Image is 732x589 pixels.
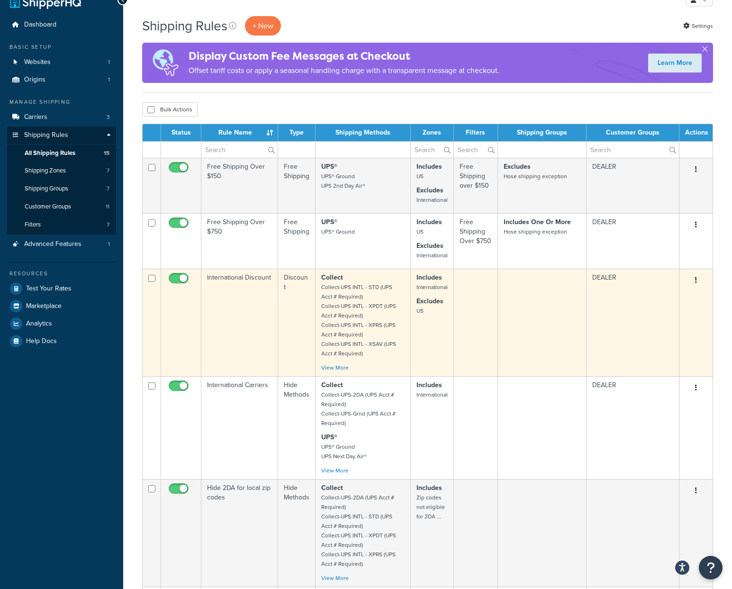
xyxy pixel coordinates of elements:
td: Free Shipping Over $750 [454,213,498,269]
span: All Shipping Rules [25,149,75,157]
th: Type [278,124,316,141]
a: Filters 7 [7,216,116,234]
strong: UPS® [321,162,337,172]
small: US [416,172,424,181]
input: Search [201,142,278,158]
span: Analytics [26,320,52,328]
td: Free Shipping over $150 [454,158,498,213]
th: Zones [411,124,454,141]
a: View More [321,466,349,475]
li: Test Your Rates [7,280,116,297]
span: 15 [104,149,109,157]
a: View More [321,363,349,372]
a: Advanced Features 1 [7,236,116,253]
a: Learn More [648,54,702,72]
span: Marketplace [26,302,62,310]
a: Shipping Zones 7 [7,162,116,180]
a: Origins 1 [7,71,116,89]
button: Open Resource Center [699,556,723,580]
h1: Shipping Rules [142,17,227,35]
small: Collect-UPS-2DA (UPS Acct # Required) Collect-UPS INTL - STD (UPS Acct # Required) Collect-UPS IN... [321,493,396,568]
span: 3 [107,113,110,121]
td: DEALER [587,376,679,479]
span: Shipping Zones [25,167,66,175]
div: Basic Setup [7,43,116,51]
span: Websites [24,58,51,66]
span: Shipping Rules [24,131,68,139]
span: Customer Groups [25,203,71,211]
span: Advanced Features [24,240,81,248]
a: Settings [683,19,713,33]
td: Hide Methods [278,479,316,587]
li: Shipping Rules [7,127,116,235]
li: Shipping Zones [7,162,116,180]
small: US [416,307,424,315]
strong: Includes [416,483,442,493]
a: Shipping Rules [7,127,116,144]
th: Status [161,124,201,141]
h4: Display Custom Fee Messages at Checkout [189,48,499,64]
strong: Includes One Or More [504,217,571,227]
td: Free Shipping Over $750 [201,213,278,269]
td: Free Shipping Over $150 [201,158,278,213]
th: Rule Name : activate to sort column ascending [201,124,278,141]
th: Actions [679,124,713,141]
strong: Includes [416,380,442,390]
strong: Excludes [416,296,443,306]
img: duties-banner-06bc72dcb5fe05cb3f9472aba00be2ae8eb53ab6f0d8bb03d382ba314ac3c341.png [142,43,189,83]
span: 7 [107,185,109,193]
li: Filters [7,216,116,234]
a: Analytics [7,315,116,332]
span: 11 [106,203,109,211]
small: International [416,196,448,204]
small: UPS® Ground UPS Next Day Air® [321,443,367,461]
small: UPS® Ground [321,227,355,236]
a: Dashboard [7,16,116,34]
small: UPS® Ground UPS 2nd Day Air® [321,172,365,190]
td: International Carriers [201,376,278,479]
strong: Includes [416,272,442,282]
a: All Shipping Rules 15 [7,145,116,162]
li: Carriers [7,109,116,126]
strong: Includes [416,162,442,172]
input: Search [587,142,679,158]
span: Origins [24,76,45,84]
small: Collect-UPS-2DA (UPS Acct # Required) Collect-UPS-Grnd (UPS Acct # Required) [321,390,396,427]
span: Carriers [24,113,47,121]
td: Free Shipping [278,213,316,269]
small: Zip codes not eligible for 2DA ... [416,493,445,521]
strong: Collect [321,380,343,390]
button: Bulk Actions [142,102,198,117]
strong: Includes [416,217,442,227]
a: Shipping Groups 7 [7,180,116,198]
a: Marketplace [7,298,116,315]
td: DEALER [587,269,679,376]
span: 1 [108,76,110,84]
a: Websites 1 [7,54,116,71]
p: + New [245,16,281,36]
strong: Collect [321,272,343,282]
span: Test Your Rates [26,285,72,293]
span: Help Docs [26,337,57,345]
li: Customer Groups [7,198,116,216]
small: Collect-UPS INTL - STD (UPS Acct # Required) Collect-UPS INTL - XPDT (UPS Acct # Required) Collec... [321,283,396,358]
a: Customer Groups 11 [7,198,116,216]
small: International [416,251,448,260]
strong: Excludes [416,185,443,195]
strong: Excludes [416,241,443,251]
span: 7 [107,221,109,229]
strong: Collect [321,483,343,493]
a: Carriers 3 [7,109,116,126]
td: Discount [278,269,316,376]
td: DEALER [587,158,679,213]
td: Free Shipping [278,158,316,213]
td: DEALER [587,213,679,269]
small: International [416,390,448,399]
strong: UPS® [321,217,337,227]
th: Customer Groups [587,124,679,141]
li: Help Docs [7,333,116,350]
small: International [416,283,448,291]
small: US [416,227,424,236]
span: 7 [107,167,109,175]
